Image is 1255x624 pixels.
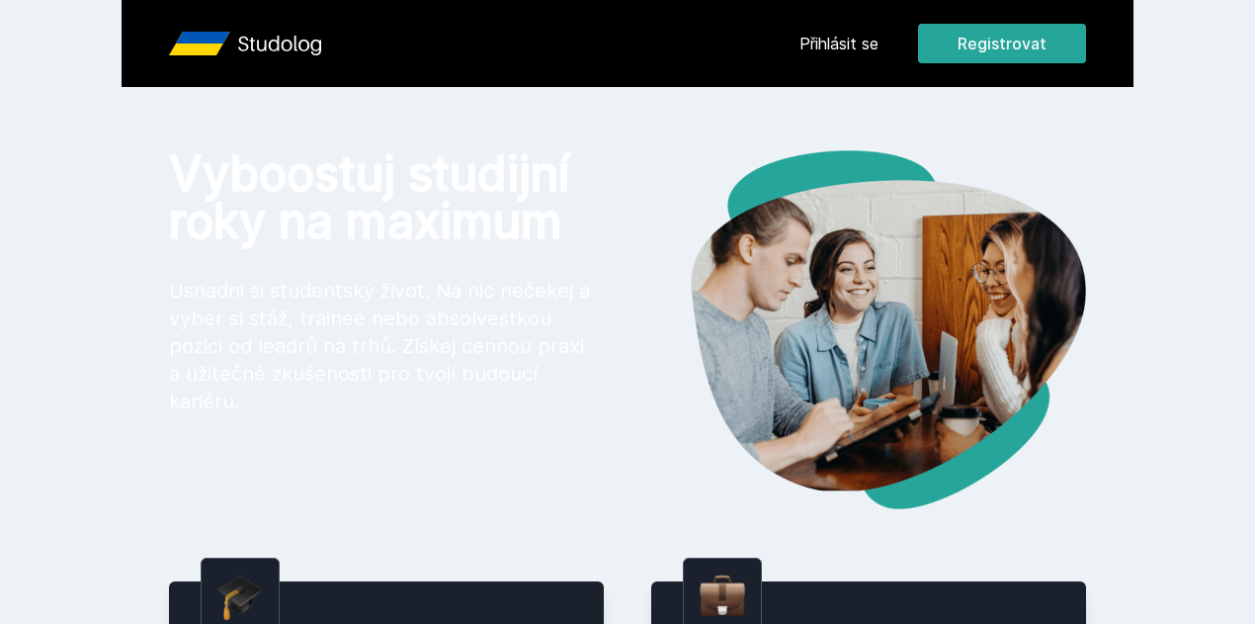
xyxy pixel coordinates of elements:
button: Registrovat [918,24,1086,63]
a: Přihlásit se [799,32,878,55]
p: Usnadni si studentský život. Na nic nečekej a vyber si stáž, trainee nebo absolvestkou pozici od ... [169,277,596,415]
h1: Vyboostuj studijní roky na maximum [169,150,596,245]
img: briefcase.png [700,571,745,621]
img: graduation-cap.png [217,575,263,621]
img: hero.png [627,150,1086,509]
